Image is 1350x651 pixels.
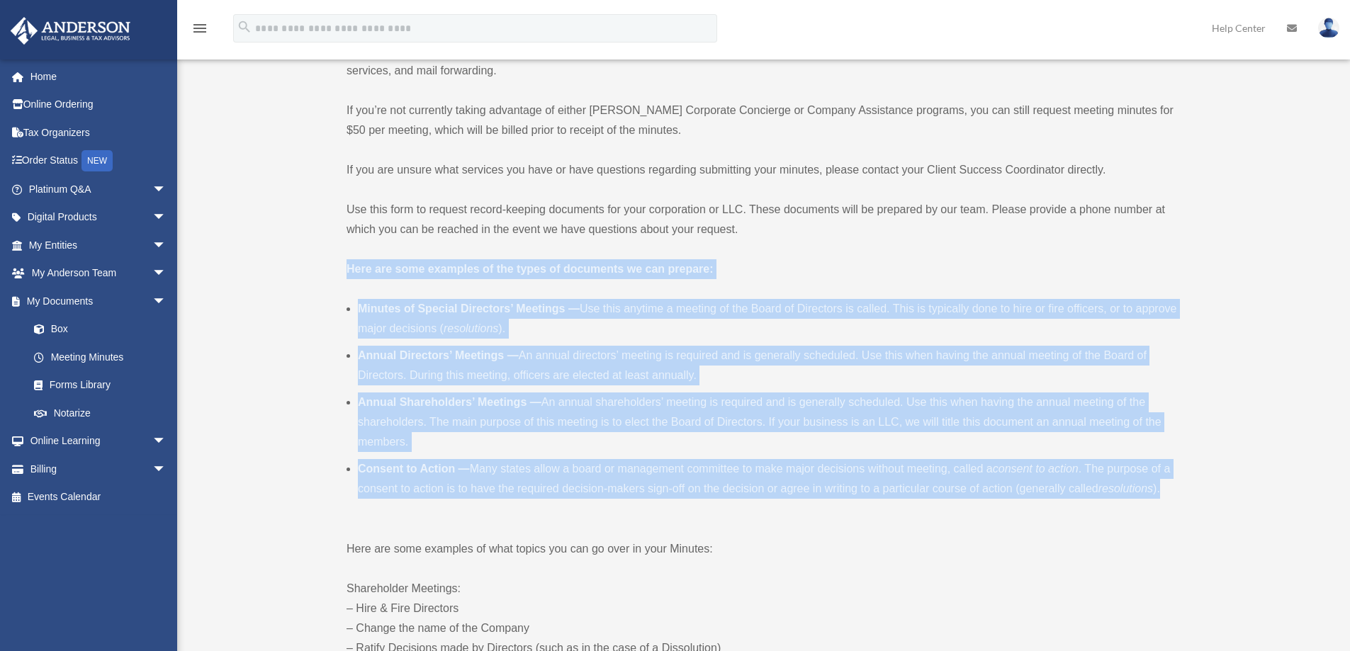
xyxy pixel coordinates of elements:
[152,287,181,316] span: arrow_drop_down
[152,259,181,288] span: arrow_drop_down
[10,118,188,147] a: Tax Organizers
[1318,18,1339,38] img: User Pic
[10,483,188,511] a: Events Calendar
[152,203,181,232] span: arrow_drop_down
[10,455,188,483] a: Billingarrow_drop_down
[10,62,188,91] a: Home
[358,349,519,361] b: Annual Directors’ Meetings —
[10,203,188,232] a: Digital Productsarrow_drop_down
[20,315,188,344] a: Box
[347,160,1177,180] p: If you are unsure what services you have or have questions regarding submitting your minutes, ple...
[358,392,1177,452] li: An annual shareholders’ meeting is required and is generally scheduled. Use this when having the ...
[20,371,188,400] a: Forms Library
[237,19,252,35] i: search
[152,455,181,484] span: arrow_drop_down
[152,231,181,260] span: arrow_drop_down
[358,463,470,475] b: Consent to Action —
[10,287,188,315] a: My Documentsarrow_drop_down
[10,231,188,259] a: My Entitiesarrow_drop_down
[1098,482,1153,494] em: resolutions
[347,263,714,275] strong: Here are some examples of the types of documents we can prepare:
[10,259,188,288] a: My Anderson Teamarrow_drop_down
[81,150,113,171] div: NEW
[10,91,188,119] a: Online Ordering
[993,463,1045,475] em: consent to
[358,396,541,408] b: Annual Shareholders’ Meetings —
[358,459,1177,499] li: Many states allow a board or management committee to make major decisions without meeting, called...
[358,302,580,315] b: Minutes of Special Directors’ Meetings —
[347,539,1177,559] p: Here are some examples of what topics you can go over in your Minutes:
[358,299,1177,339] li: Use this anytime a meeting of the Board of Directors is called. This is typically done to hire or...
[6,17,135,45] img: Anderson Advisors Platinum Portal
[152,427,181,456] span: arrow_drop_down
[347,200,1177,239] p: Use this form to request record-keeping documents for your corporation or LLC. These documents wi...
[444,322,498,334] em: resolutions
[152,175,181,204] span: arrow_drop_down
[10,427,188,455] a: Online Learningarrow_drop_down
[1048,463,1079,475] em: action
[20,343,181,371] a: Meeting Minutes
[10,147,188,176] a: Order StatusNEW
[191,25,208,37] a: menu
[10,175,188,203] a: Platinum Q&Aarrow_drop_down
[20,399,188,427] a: Notarize
[358,346,1177,385] li: An annual directors’ meeting is required and is generally scheduled. Use this when having the ann...
[191,20,208,37] i: menu
[347,101,1177,140] p: If you’re not currently taking advantage of either [PERSON_NAME] Corporate Concierge or Company A...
